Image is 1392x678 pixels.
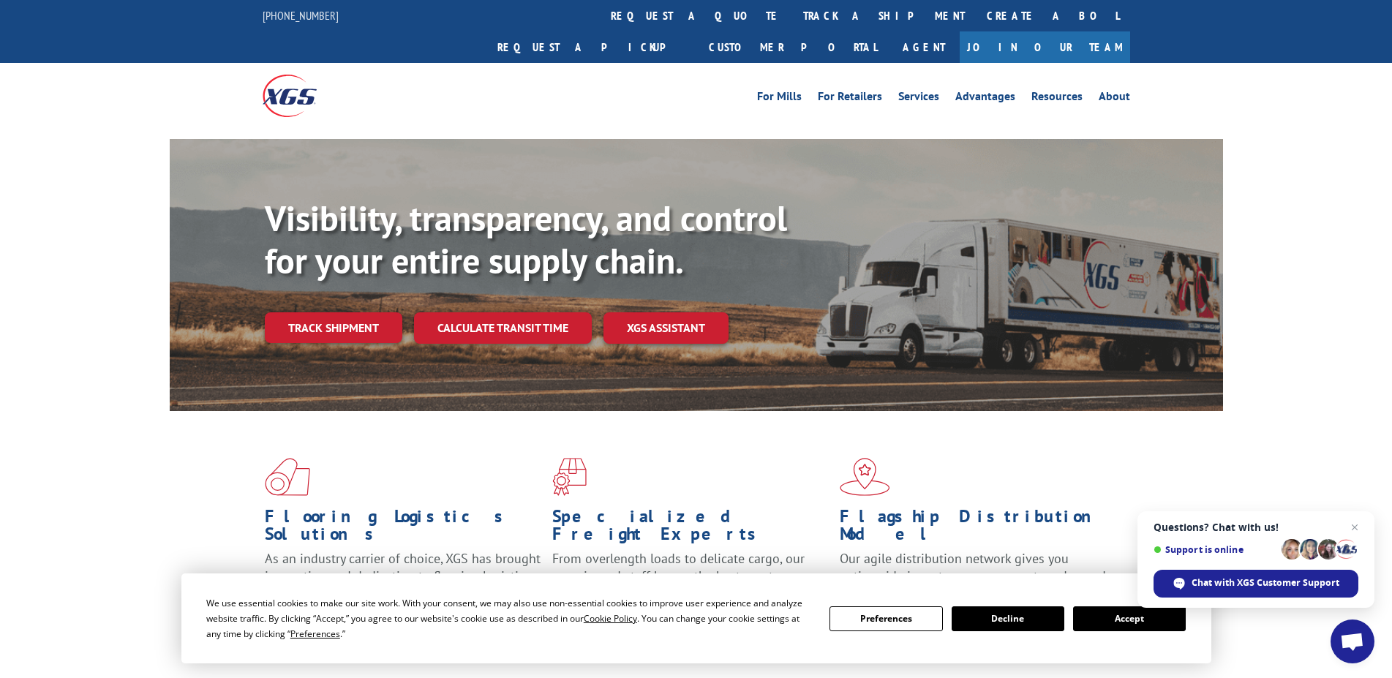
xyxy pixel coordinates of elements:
button: Decline [952,606,1064,631]
img: xgs-icon-focused-on-flooring-red [552,458,587,496]
img: xgs-icon-flagship-distribution-model-red [840,458,890,496]
span: As an industry carrier of choice, XGS has brought innovation and dedication to flooring logistics... [265,550,541,602]
h1: Flagship Distribution Model [840,508,1116,550]
a: Track shipment [265,312,402,343]
a: For Mills [757,91,802,107]
a: [PHONE_NUMBER] [263,8,339,23]
span: Chat with XGS Customer Support [1192,576,1339,590]
a: About [1099,91,1130,107]
a: XGS ASSISTANT [603,312,729,344]
img: xgs-icon-total-supply-chain-intelligence-red [265,458,310,496]
button: Accept [1073,606,1186,631]
a: Resources [1031,91,1083,107]
a: For Retailers [818,91,882,107]
a: Services [898,91,939,107]
span: Cookie Policy [584,612,637,625]
a: Agent [888,31,960,63]
div: Chat with XGS Customer Support [1154,570,1358,598]
span: Close chat [1346,519,1363,536]
div: Open chat [1331,619,1374,663]
a: Request a pickup [486,31,698,63]
span: Preferences [290,628,340,640]
b: Visibility, transparency, and control for your entire supply chain. [265,195,787,283]
div: We use essential cookies to make our site work. With your consent, we may also use non-essential ... [206,595,812,641]
h1: Flooring Logistics Solutions [265,508,541,550]
a: Advantages [955,91,1015,107]
span: Questions? Chat with us! [1154,521,1358,533]
span: Our agile distribution network gives you nationwide inventory management on demand. [840,550,1109,584]
a: Customer Portal [698,31,888,63]
a: Join Our Team [960,31,1130,63]
div: Cookie Consent Prompt [181,573,1211,663]
h1: Specialized Freight Experts [552,508,829,550]
p: From overlength loads to delicate cargo, our experienced staff knows the best way to move your fr... [552,550,829,615]
a: Calculate transit time [414,312,592,344]
span: Support is online [1154,544,1276,555]
button: Preferences [829,606,942,631]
